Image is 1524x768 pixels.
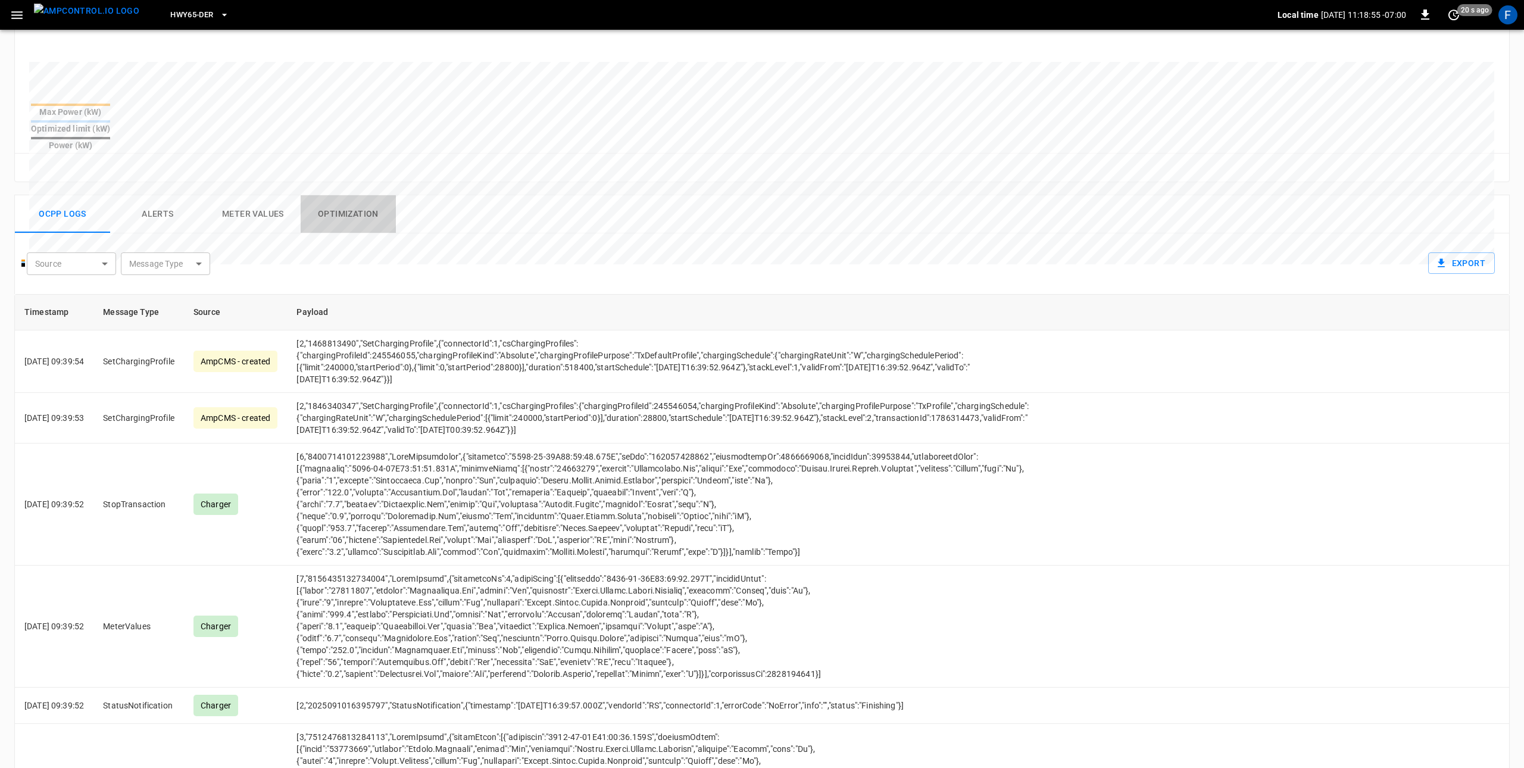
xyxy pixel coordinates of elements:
td: StopTransaction [93,444,184,566]
button: Alerts [110,195,205,233]
div: Charger [193,616,238,637]
button: HWY65-DER [165,4,233,27]
td: [7,"8156435132734004","LoremIpsumd",{"sitametcoNs":4,"adipiScing":[{"elitseddo":"8436-91-36E83:69... [287,566,1061,688]
th: Timestamp [15,295,93,330]
button: set refresh interval [1444,5,1463,24]
td: [6,"8400714101223988","LoreMipsumdolor",{"sitametco":"5598-25-39A88:59:48.675E","seDdo":"16205742... [287,444,1061,566]
button: Export [1428,252,1495,274]
button: Meter Values [205,195,301,233]
div: profile-icon [1498,5,1517,24]
button: Ocpp logs [15,195,110,233]
p: [DATE] 11:18:55 -07:00 [1321,9,1406,21]
p: [DATE] 09:39:53 [24,412,84,424]
td: MeterValues [93,566,184,688]
span: 20 s ago [1457,4,1492,16]
th: Message Type [93,295,184,330]
span: HWY65-DER [170,8,213,22]
th: Payload [287,295,1061,330]
p: [DATE] 09:39:52 [24,700,84,711]
td: [2,"2025091016395797","StatusNotification",{"timestamp":"[DATE]T16:39:57.000Z","vendorId":"RS","c... [287,688,1061,724]
p: [DATE] 09:39:52 [24,620,84,632]
p: [DATE] 09:39:54 [24,355,84,367]
p: [DATE] 09:39:52 [24,498,84,510]
th: Source [184,295,287,330]
img: ampcontrol.io logo [34,4,139,18]
td: StatusNotification [93,688,184,724]
div: Charger [193,695,238,716]
div: Charger [193,494,238,515]
p: Local time [1278,9,1319,21]
button: Optimization [301,195,396,233]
